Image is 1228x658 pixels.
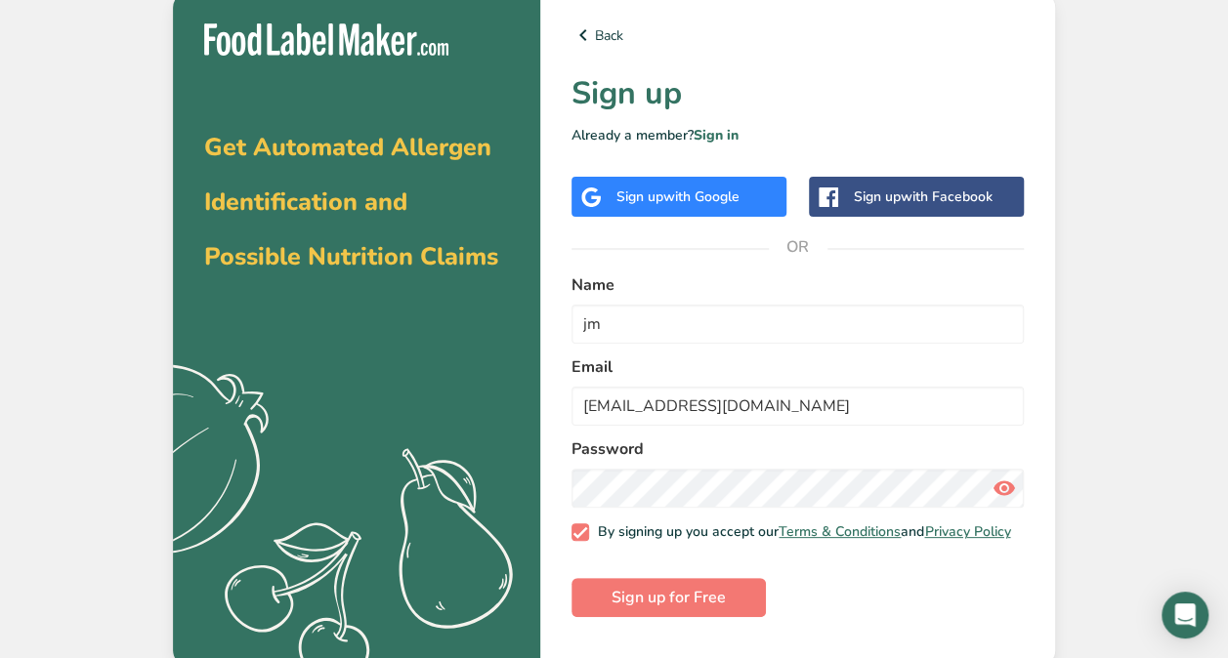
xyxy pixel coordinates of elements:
[612,586,726,609] span: Sign up for Free
[572,273,1024,297] label: Name
[204,131,498,273] span: Get Automated Allergen Identification and Possible Nutrition Claims
[572,578,766,617] button: Sign up for Free
[572,387,1024,426] input: email@example.com
[779,522,901,541] a: Terms & Conditions
[572,355,1024,379] label: Email
[204,23,448,56] img: Food Label Maker
[663,187,740,206] span: with Google
[589,523,1011,541] span: By signing up you accept our and
[572,437,1024,461] label: Password
[854,186,993,207] div: Sign up
[901,187,993,206] span: with Facebook
[616,186,740,207] div: Sign up
[572,23,1024,47] a: Back
[769,218,827,276] span: OR
[572,305,1024,344] input: John Doe
[572,125,1024,145] p: Already a member?
[924,522,1010,541] a: Privacy Policy
[572,70,1024,117] h1: Sign up
[694,126,739,144] a: Sign in
[1162,592,1208,638] div: Open Intercom Messenger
